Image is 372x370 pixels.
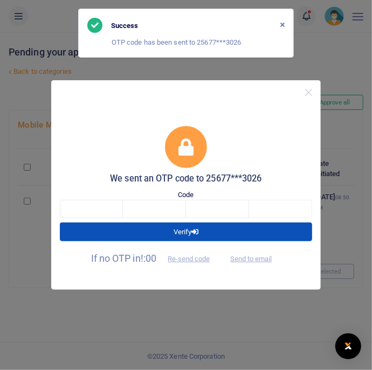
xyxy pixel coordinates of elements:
[111,22,139,30] h6: Success
[60,222,312,241] button: Verify
[280,20,285,30] button: Close
[335,333,361,359] div: Open Intercom Messenger
[301,85,316,100] button: Close
[60,173,312,184] h5: We sent an OTP code to 25677***3026
[112,37,285,48] p: OTP code has been sent to 25677***3026
[178,190,194,200] label: Code
[91,253,219,264] span: If no OTP in
[141,253,156,264] span: !:00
